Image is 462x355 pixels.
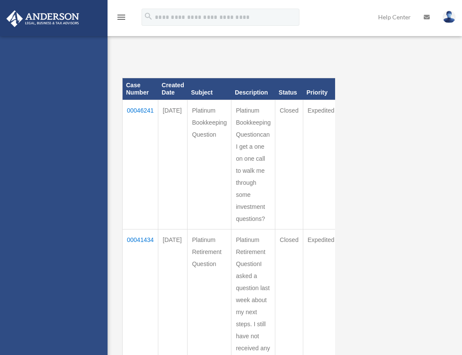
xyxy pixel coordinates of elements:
img: User Pic [443,11,456,23]
i: search [144,12,153,21]
th: Case Number [123,78,158,100]
td: 00046241 [123,100,158,230]
a: menu [116,15,126,22]
th: Created Date [158,78,188,100]
th: Priority [303,78,339,100]
td: [DATE] [158,100,188,230]
img: Anderson Advisors Platinum Portal [4,10,82,27]
td: Expedited [303,100,339,230]
td: Platinum Bookkeeping Question [188,100,231,230]
th: Status [275,78,303,100]
i: menu [116,12,126,22]
th: Subject [188,78,231,100]
td: Closed [275,100,303,230]
td: Platinum Bookkeeping Questioncan I get a one on one call to walk me through some investment quest... [231,100,275,230]
th: Description [231,78,275,100]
